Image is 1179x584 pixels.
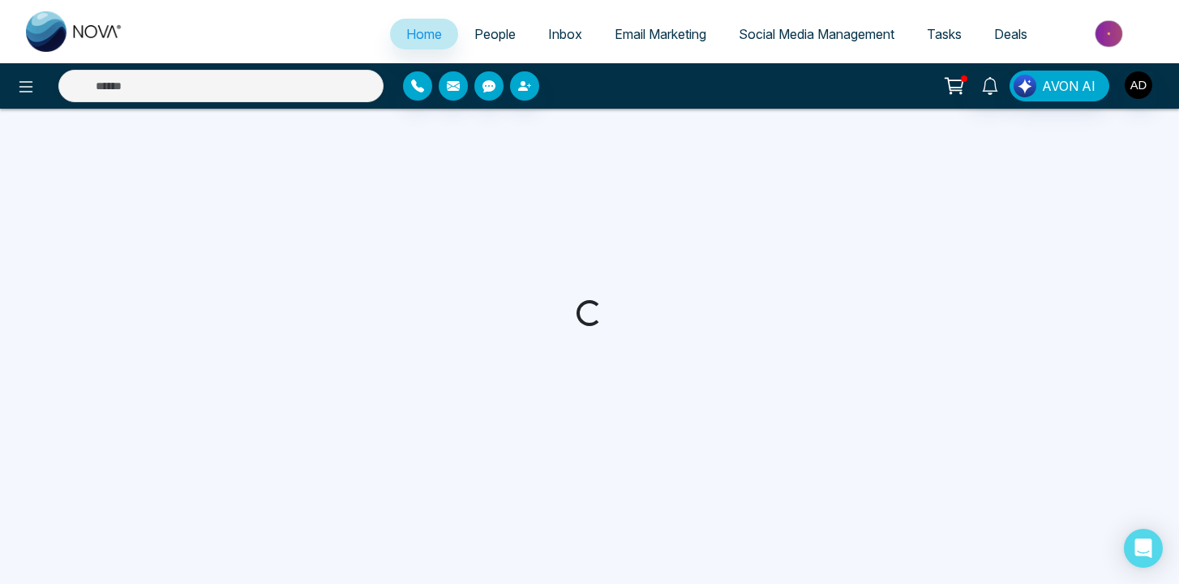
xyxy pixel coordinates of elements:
img: Market-place.gif [1052,15,1169,52]
span: Tasks [927,26,962,42]
a: Tasks [911,19,978,49]
a: Deals [978,19,1044,49]
a: Inbox [532,19,598,49]
img: Nova CRM Logo [26,11,123,52]
span: Social Media Management [739,26,894,42]
span: Inbox [548,26,582,42]
div: Open Intercom Messenger [1124,529,1163,568]
span: Email Marketing [615,26,706,42]
span: Deals [994,26,1027,42]
a: Email Marketing [598,19,722,49]
span: People [474,26,516,42]
img: User Avatar [1125,71,1152,99]
a: People [458,19,532,49]
span: AVON AI [1042,76,1095,96]
img: Lead Flow [1014,75,1036,97]
a: Home [390,19,458,49]
a: Social Media Management [722,19,911,49]
span: Home [406,26,442,42]
button: AVON AI [1010,71,1109,101]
